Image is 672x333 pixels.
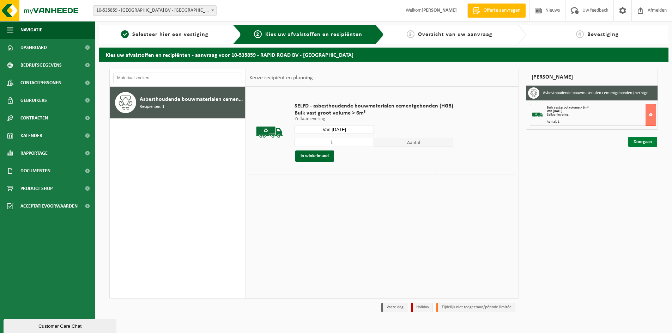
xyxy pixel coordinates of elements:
[113,73,242,83] input: Materiaal zoeken
[295,117,453,122] p: Zelfaanlevering
[407,30,414,38] span: 3
[265,32,362,37] span: Kies uw afvalstoffen en recipiënten
[411,303,433,312] li: Holiday
[482,7,522,14] span: Offerte aanvragen
[20,74,61,92] span: Contactpersonen
[99,48,668,61] h2: Kies uw afvalstoffen en recipiënten - aanvraag voor 10-535859 - RAPID ROAD BV - [GEOGRAPHIC_DATA]
[418,32,492,37] span: Overzicht van uw aanvraag
[628,137,657,147] a: Doorgaan
[20,127,42,144] span: Kalender
[20,109,48,127] span: Contracten
[543,87,652,99] h3: Asbesthoudende bouwmaterialen cementgebonden (hechtgebonden)
[140,104,164,110] span: Recipiënten: 1
[4,317,118,333] iframe: chat widget
[20,197,78,215] span: Acceptatievoorwaarden
[547,120,656,124] div: Aantal: 1
[547,109,562,113] strong: Van [DATE]
[20,180,53,197] span: Product Shop
[93,6,216,16] span: 10-535859 - RAPID ROAD BV - KOOIGEM
[526,69,658,86] div: [PERSON_NAME]
[140,95,243,104] span: Asbesthoudende bouwmaterialen cementgebonden (hechtgebonden)
[295,110,453,117] span: Bulk vast groot volume > 6m³
[121,30,129,38] span: 1
[132,32,208,37] span: Selecteer hier een vestiging
[110,87,246,118] button: Asbesthoudende bouwmaterialen cementgebonden (hechtgebonden) Recipiënten: 1
[422,8,457,13] strong: [PERSON_NAME]
[246,69,316,87] div: Keuze recipiënt en planning
[295,103,453,110] span: SELFD - asbesthoudende bouwmaterialen cementgebonden (HGB)
[20,21,42,39] span: Navigatie
[102,30,227,39] a: 1Selecteer hier een vestiging
[467,4,526,18] a: Offerte aanvragen
[295,150,334,162] button: In winkelmand
[576,30,584,38] span: 4
[547,106,588,110] span: Bulk vast groot volume > 6m³
[20,162,50,180] span: Documenten
[20,56,62,74] span: Bedrijfsgegevens
[254,30,262,38] span: 2
[20,144,48,162] span: Rapportage
[587,32,619,37] span: Bevestiging
[381,303,407,312] li: Vaste dag
[20,39,47,56] span: Dashboard
[374,138,453,147] span: Aantal
[295,125,374,134] input: Selecteer datum
[547,113,656,117] div: Zelfaanlevering
[20,92,47,109] span: Gebruikers
[93,5,217,16] span: 10-535859 - RAPID ROAD BV - KOOIGEM
[436,303,515,312] li: Tijdelijk niet toegestaan/période limitée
